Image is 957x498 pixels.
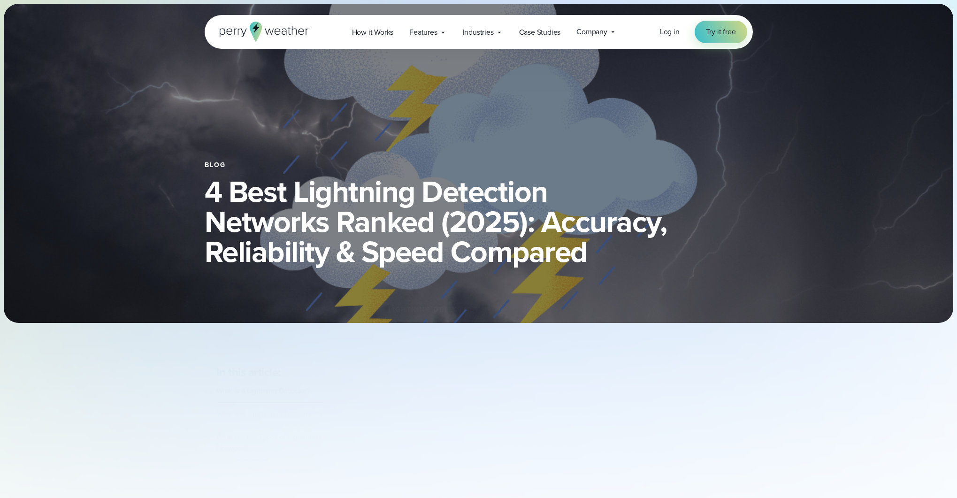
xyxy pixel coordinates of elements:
[463,27,494,38] span: Industries
[409,27,437,38] span: Features
[660,26,680,37] span: Log in
[519,27,561,38] span: Case Studies
[205,176,753,267] h1: 4 Best Lightning Detection Networks Ranked (2025): Accuracy, Reliability & Speed Compared
[205,161,753,169] div: Blog
[706,26,736,38] span: Try it free
[695,21,747,43] a: Try it free
[352,27,394,38] span: How it Works
[576,26,607,38] span: Company
[511,23,569,42] a: Case Studies
[660,26,680,38] a: Log in
[344,23,402,42] a: How it Works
